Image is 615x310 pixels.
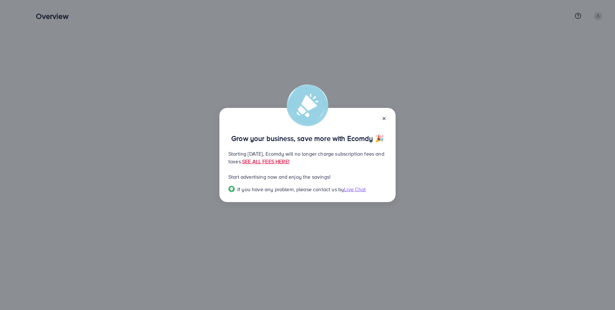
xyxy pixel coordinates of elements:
[228,186,235,192] img: Popup guide
[344,186,366,193] span: Live Chat
[242,158,290,165] a: SEE ALL FEES HERE!
[287,85,328,126] img: alert
[228,173,387,181] p: Start advertising now and enjoy the savings!
[237,186,344,193] span: If you have any problem, please contact us by
[228,135,387,142] p: Grow your business, save more with Ecomdy 🎉
[228,150,387,165] p: Starting [DATE], Ecomdy will no longer charge subscription fees and taxes.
